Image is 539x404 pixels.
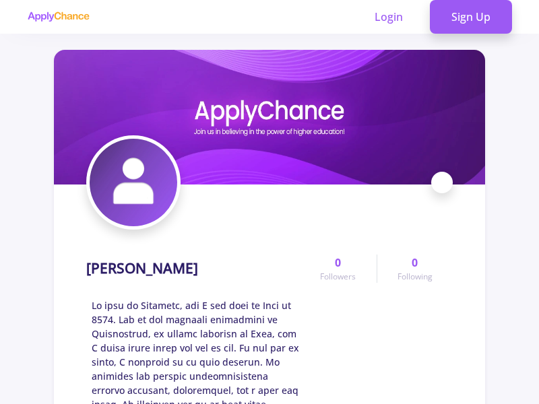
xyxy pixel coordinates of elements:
a: 0Followers [300,255,376,283]
span: Following [398,271,433,283]
h1: [PERSON_NAME] [86,260,198,277]
span: 0 [412,255,418,271]
a: 0Following [377,255,453,283]
span: 0 [335,255,341,271]
span: Followers [320,271,356,283]
img: Mohammad Jamicover image [54,50,485,184]
img: applychance logo text only [27,11,90,22]
img: Mohammad Jamiavatar [90,139,177,226]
